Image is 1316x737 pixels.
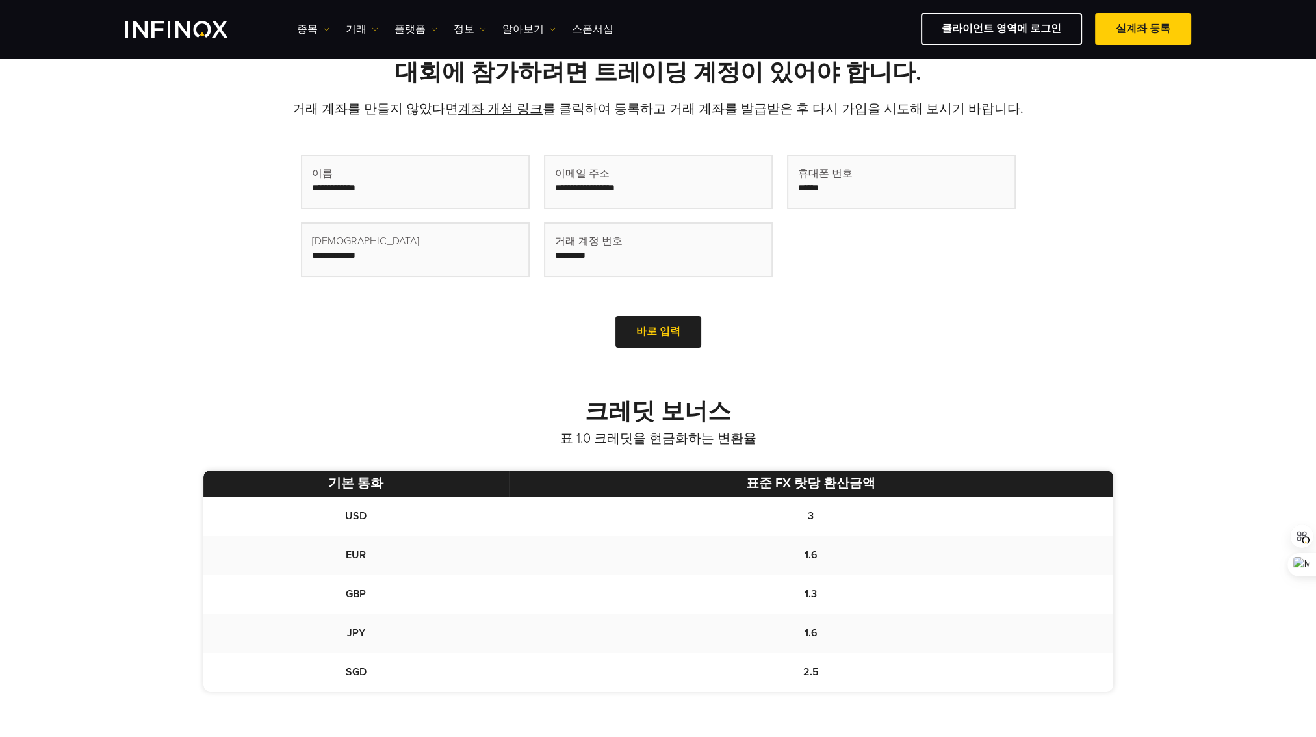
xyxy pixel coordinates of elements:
[509,614,1113,653] td: 1.6
[203,497,510,536] td: USD
[572,21,613,37] a: 스폰서십
[1095,13,1191,45] a: 실계좌 등록
[509,575,1113,614] td: 1.3
[125,21,258,38] a: INFINOX Logo
[502,21,556,37] a: 알아보기
[346,21,378,37] a: 거래
[394,21,437,37] a: 플랫폼
[203,614,510,653] td: JPY
[585,398,731,426] strong: 크레딧 보너스
[203,471,510,497] th: 기본 통화
[454,21,486,37] a: 정보
[203,100,1113,118] p: 거래 계좌를 만들지 않았다면 를 클릭하여 등록하고 거래 계좌를 발급받은 후 다시 가입을 시도해 보시기 바랍니다.
[555,166,610,181] span: 이메일 주소
[921,13,1082,45] a: 클라이언트 영역에 로그인
[312,166,333,181] span: 이름
[203,575,510,614] td: GBP
[615,316,701,348] a: 바로 입력
[509,497,1113,536] td: 3
[509,471,1113,497] th: 표준 FX 랏당 환산금액
[509,536,1113,575] td: 1.6
[203,430,1113,448] p: 표 1.0 크레딧을 현금화하는 변환율
[458,101,543,117] a: 계좌 개설 링크
[297,21,329,37] a: 종목
[798,166,853,181] span: 휴대폰 번호
[555,233,623,249] span: 거래 계정 번호
[203,653,510,692] td: SGD
[203,536,510,575] td: EUR
[395,58,922,86] strong: 대회에 참가하려면 트레이딩 계정이 있어야 합니다.
[509,653,1113,692] td: 2.5
[312,233,419,249] span: [DEMOGRAPHIC_DATA]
